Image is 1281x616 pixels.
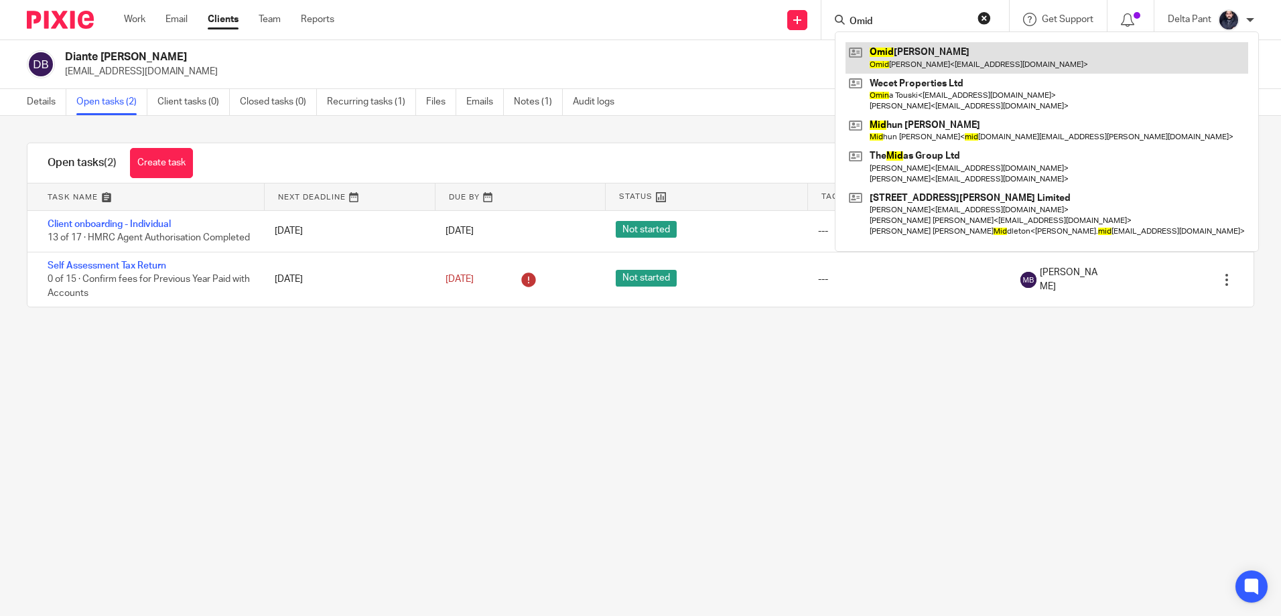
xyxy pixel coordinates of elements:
div: [DATE] [261,266,432,293]
span: Not started [616,221,677,238]
button: Clear [977,11,991,25]
img: Pixie [27,11,94,29]
span: Get Support [1042,15,1093,24]
input: Search [848,16,969,28]
a: Work [124,13,145,26]
a: Create task [130,148,193,178]
a: Files [426,89,456,115]
a: Team [259,13,281,26]
span: [PERSON_NAME] [1040,266,1101,293]
a: Notes (1) [514,89,563,115]
a: Email [165,13,188,26]
span: [DATE] [446,226,474,236]
span: [DATE] [446,275,474,284]
a: Reports [301,13,334,26]
img: dipesh-min.jpg [1218,9,1239,31]
span: 0 of 15 · Confirm fees for Previous Year Paid with Accounts [48,275,250,298]
p: Delta Pant [1168,13,1211,26]
a: Emails [466,89,504,115]
a: Client tasks (0) [157,89,230,115]
a: Closed tasks (0) [240,89,317,115]
div: --- [818,224,828,238]
a: Recurring tasks (1) [327,89,416,115]
div: [DATE] [261,218,432,244]
img: svg%3E [1020,272,1036,288]
h1: Open tasks [48,156,117,170]
a: Audit logs [573,89,624,115]
span: Status [619,191,653,202]
span: (2) [104,157,117,168]
a: Details [27,89,66,115]
span: Not started [616,270,677,287]
img: svg%3E [27,50,55,78]
span: 13 of 17 · HMRC Agent Authorisation Completed [48,234,250,243]
span: Tags [821,191,844,202]
a: Clients [208,13,239,26]
a: Self Assessment Tax Return [48,261,166,271]
p: [EMAIL_ADDRESS][DOMAIN_NAME] [65,65,1072,78]
a: Open tasks (2) [76,89,147,115]
div: --- [818,273,828,286]
a: Client onboarding - Individual [48,220,171,229]
h2: Diante [PERSON_NAME] [65,50,870,64]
